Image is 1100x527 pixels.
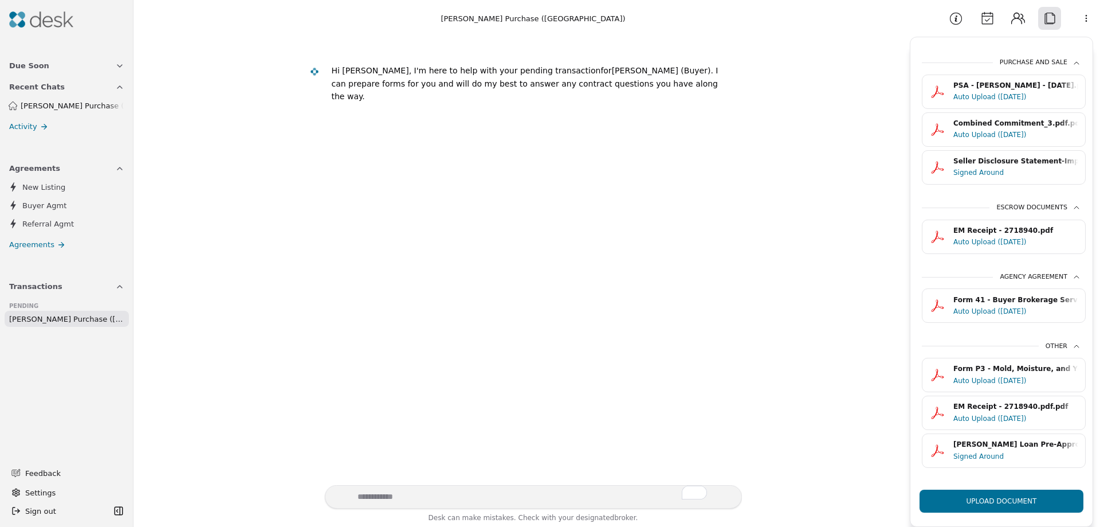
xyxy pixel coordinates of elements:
button: Purchase and Sale [922,58,1081,75]
textarea: To enrich screen reader interactions, please activate Accessibility in Grammarly extension settings [325,485,742,509]
div: . I can prepare forms for you and will do my best to answer any contract questions you have along... [332,66,718,101]
span: Sign out [25,505,56,517]
button: EM Receipt - 2718940.pdf.pdfAuto Upload ([DATE]) [922,396,1086,430]
span: Buyer Agmt [22,200,66,212]
button: Combined Commitment_3.pdf.pdfAuto Upload ([DATE]) [922,112,1086,147]
div: PSA - [PERSON_NAME] - [DATE].pdf [953,80,1078,91]
button: Due Soon [2,55,131,76]
div: Agency Agreement [1000,272,1081,282]
div: Auto Upload ([DATE]) [953,236,1078,248]
div: Auto Upload ([DATE]) [953,375,1078,387]
span: Settings [25,487,56,499]
span: Transactions [9,280,62,292]
div: EM Receipt - 2718940.pdf.pdf [953,401,1078,412]
div: [PERSON_NAME] Loan Pre-Approval Letter 460k.pdf [953,439,1078,450]
div: Form 41 - Buyer Brokerage Services Agreement.pdf [953,295,1078,306]
span: Recent Chats [9,81,65,93]
div: Purchase and Sale [1000,58,1081,68]
div: Escrow Documents [996,203,1081,213]
a: [PERSON_NAME] Purchase ([GEOGRAPHIC_DATA]) [4,97,128,114]
button: PSA - [PERSON_NAME] - [DATE].pdfAuto Upload ([DATE]) [922,75,1086,109]
span: Referral Agmt [22,218,74,230]
div: Auto Upload ([DATE]) [953,129,1078,140]
button: Feedback [5,463,124,483]
div: [PERSON_NAME] Purchase ([GEOGRAPHIC_DATA]) [441,13,625,25]
button: Settings [7,483,127,502]
a: Activity [2,118,131,135]
div: Auto Upload ([DATE]) [953,306,1078,317]
div: [PERSON_NAME] (Buyer) [332,64,733,103]
span: Agreements [9,162,60,174]
button: Form 41 - Buyer Brokerage Services Agreement.pdfAuto Upload ([DATE]) [922,288,1086,323]
div: Seller Disclosure Statement-Improved Property - [STREET_ADDRESS]pdf [953,156,1078,167]
img: Desk [309,67,319,77]
button: EM Receipt - 2718940.pdfAuto Upload ([DATE]) [922,220,1086,254]
button: Escrow Documents [922,203,1081,220]
div: Auto Upload ([DATE]) [953,413,1078,424]
button: Upload Document [920,490,1083,513]
div: Signed Around [953,167,1078,178]
span: New Listing [22,181,65,193]
div: for [600,66,611,75]
button: Recent Chats [2,76,131,97]
a: Agreements [2,236,131,253]
button: Agency Agreement [922,272,1081,289]
button: [PERSON_NAME] Loan Pre-Approval Letter 460k.pdfSigned Around [922,434,1086,468]
span: Agreements [9,239,54,251]
div: Hi [PERSON_NAME], I'm here to help with your pending transaction [332,66,601,75]
div: Pending [9,302,124,311]
span: designated [576,514,614,522]
div: Form P3 - Mold, Moisture, and Your Home.pdf.pdf [953,364,1078,374]
span: [PERSON_NAME] Purchase ([GEOGRAPHIC_DATA]) [21,100,124,112]
div: Auto Upload ([DATE]) [953,91,1078,103]
div: EM Receipt - 2718940.pdf [953,225,1078,236]
div: Signed Around [953,451,1078,462]
span: [PERSON_NAME] Purchase ([GEOGRAPHIC_DATA]) [9,313,124,325]
button: Sign out [7,502,111,520]
button: Form P3 - Mold, Moisture, and Your Home.pdf.pdfAuto Upload ([DATE]) [922,358,1086,392]
span: Due Soon [9,60,49,72]
button: Seller Disclosure Statement-Improved Property - [STREET_ADDRESS]pdfSigned Around [922,150,1086,185]
img: Desk [9,11,73,28]
div: Desk can make mistakes. Check with your broker. [325,512,742,527]
span: Feedback [25,467,117,479]
button: Agreements [2,158,131,179]
div: Other [1046,342,1081,352]
div: Combined Commitment_3.pdf.pdf [953,118,1078,129]
span: Activity [9,120,37,132]
button: Transactions [2,276,131,297]
button: Other [922,342,1081,358]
